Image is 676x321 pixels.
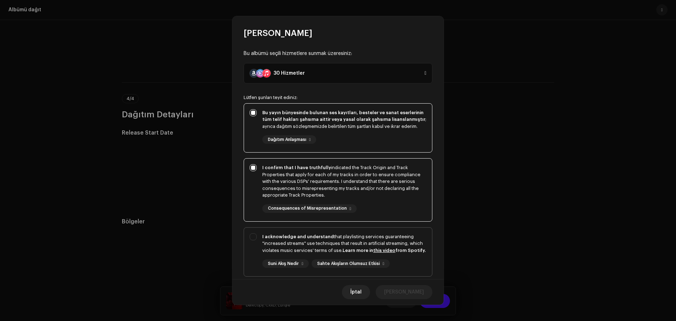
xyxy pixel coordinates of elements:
div: that playlisting services guaranteeing "increased streams" use techniques that result in artifici... [262,233,426,254]
strong: I acknowledge and understand [262,234,334,239]
div: Bu albümü seçili hizmetlere sunmak üzeresiniz: [244,50,432,57]
button: [PERSON_NAME] [376,285,432,299]
div: ; ayrıca dağıtım sözleşmemizde belirtilen tüm şartları kabul ve ikrar ederim. [262,109,426,130]
p-togglebutton: I acknowledge and understandthat playlisting services guaranteeing "increased streams" use techni... [244,227,432,277]
strong: I confirm that I have truthfully [262,165,331,170]
span: Sahte Akışların Olumsuz Etkisi [317,261,380,266]
p-togglebutton: I confirm that I have truthfullyindicated the Track Origin and Track Properties that apply for ea... [244,158,432,222]
button: İptal [342,285,370,299]
a: this video [373,248,395,253]
div: indicated the Track Origin and Track Properties that apply for each of my tracks in order to ensu... [262,164,426,199]
div: 30 Hizmetler [274,70,305,76]
span: Dağıtım Anlaşması [268,137,306,142]
strong: Bu yayın bünyesinde bulunan ses kayıtları, besteler ve sanat eserlerinin tüm telif hakları şahsım... [262,110,425,122]
strong: Learn more in from Spotify. [343,248,426,253]
p-togglebutton: Bu yayın bünyesinde bulunan ses kayıtları, besteler ve sanat eserlerinin tüm telif hakları şahsım... [244,103,432,153]
span: Consequences of Misrepresentation [268,206,347,211]
span: [PERSON_NAME] [244,27,312,39]
p-accordion-header: 30 Hizmetler [244,63,432,84]
span: Suni Akış Nedir [268,261,299,266]
div: Lütfen şunları teyit ediniz: [244,95,432,100]
span: İptal [350,285,362,299]
span: [PERSON_NAME] [384,285,424,299]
